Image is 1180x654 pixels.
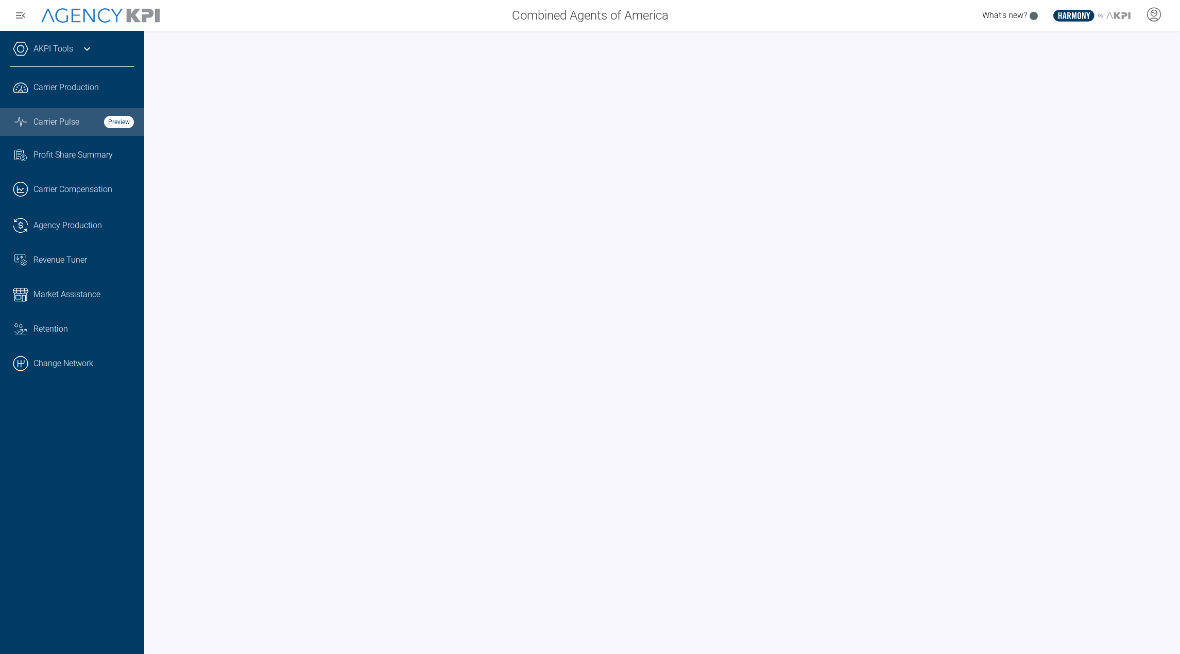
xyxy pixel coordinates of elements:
span: What's new? [982,10,1027,20]
a: AKPI Tools [33,43,73,55]
span: Carrier Pulse [33,116,79,128]
img: AgencyKPI [41,8,160,23]
span: Carrier Compensation [33,183,112,196]
div: Retention [33,323,134,335]
strong: Preview [104,116,134,128]
span: Profit Share Summary [33,149,113,161]
span: Carrier Production [33,81,99,94]
span: Combined Agents of America [512,6,669,25]
span: Agency Production [33,219,102,232]
span: Revenue Tuner [33,254,87,266]
span: Market Assistance [33,288,100,301]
